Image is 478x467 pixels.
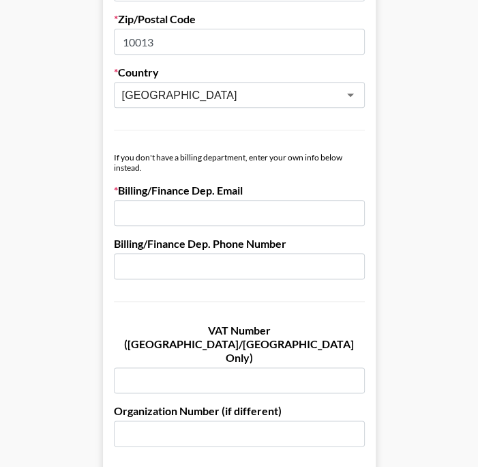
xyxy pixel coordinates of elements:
[114,184,365,197] label: Billing/Finance Dep. Email
[114,324,365,365] label: VAT Number ([GEOGRAPHIC_DATA]/[GEOGRAPHIC_DATA] Only)
[114,12,365,26] label: Zip/Postal Code
[114,404,365,418] label: Organization Number (if different)
[114,66,365,79] label: Country
[114,152,365,173] div: If you don't have a billing department, enter your own info below instead.
[114,237,365,251] label: Billing/Finance Dep. Phone Number
[341,85,360,104] button: Open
